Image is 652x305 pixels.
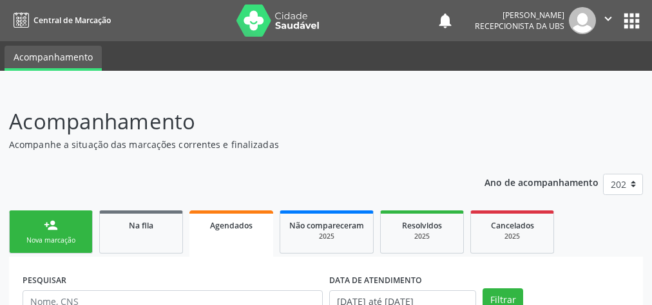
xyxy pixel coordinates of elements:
[601,12,615,26] i: 
[620,10,643,32] button: apps
[475,10,564,21] div: [PERSON_NAME]
[23,270,66,290] label: PESQUISAR
[480,232,544,241] div: 2025
[436,12,454,30] button: notifications
[289,232,364,241] div: 2025
[34,15,111,26] span: Central de Marcação
[289,220,364,231] span: Não compareceram
[44,218,58,232] div: person_add
[390,232,454,241] div: 2025
[129,220,153,231] span: Na fila
[19,236,83,245] div: Nova marcação
[484,174,599,190] p: Ano de acompanhamento
[9,10,111,31] a: Central de Marcação
[596,7,620,34] button: 
[9,106,453,138] p: Acompanhamento
[9,138,453,151] p: Acompanhe a situação das marcações correntes e finalizadas
[329,270,422,290] label: DATA DE ATENDIMENTO
[569,7,596,34] img: img
[210,220,253,231] span: Agendados
[5,46,102,71] a: Acompanhamento
[475,21,564,32] span: Recepcionista da UBS
[491,220,534,231] span: Cancelados
[402,220,442,231] span: Resolvidos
